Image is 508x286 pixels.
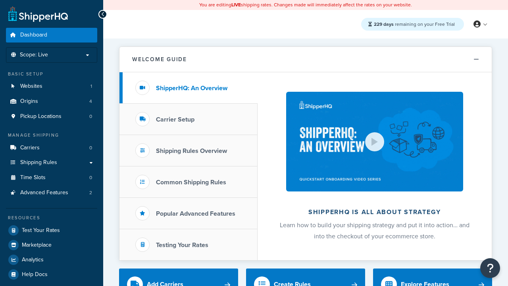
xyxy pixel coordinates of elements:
[286,92,463,191] img: ShipperHQ is all about strategy
[20,83,42,90] span: Websites
[6,109,97,124] li: Pickup Locations
[156,242,208,249] h3: Testing Your Rates
[89,189,92,196] span: 2
[6,94,97,109] li: Origins
[90,83,92,90] span: 1
[6,170,97,185] li: Time Slots
[6,141,97,155] li: Carriers
[22,242,52,249] span: Marketplace
[231,1,241,8] b: LIVE
[22,271,48,278] span: Help Docs
[119,47,492,72] button: Welcome Guide
[20,113,62,120] span: Pickup Locations
[22,257,44,263] span: Analytics
[20,159,57,166] span: Shipping Rules
[480,258,500,278] button: Open Resource Center
[6,223,97,238] a: Test Your Rates
[89,113,92,120] span: 0
[374,21,394,28] strong: 229 days
[6,186,97,200] a: Advanced Features2
[132,56,187,62] h2: Welcome Guide
[6,214,97,221] div: Resources
[6,141,97,155] a: Carriers0
[156,179,226,186] h3: Common Shipping Rules
[6,253,97,267] a: Analytics
[280,220,470,241] span: Learn how to build your shipping strategy and put it into action… and into the checkout of your e...
[6,132,97,139] div: Manage Shipping
[6,186,97,200] li: Advanced Features
[22,227,60,234] span: Test Your Rates
[6,267,97,282] a: Help Docs
[20,189,68,196] span: Advanced Features
[6,109,97,124] a: Pickup Locations0
[6,28,97,43] a: Dashboard
[89,145,92,151] span: 0
[156,210,235,217] h3: Popular Advanced Features
[6,155,97,170] a: Shipping Rules
[89,174,92,181] span: 0
[6,71,97,77] div: Basic Setup
[156,85,227,92] h3: ShipperHQ: An Overview
[279,209,471,216] h2: ShipperHQ is all about strategy
[156,147,227,155] h3: Shipping Rules Overview
[6,238,97,252] a: Marketplace
[374,21,455,28] span: remaining on your Free Trial
[20,145,40,151] span: Carriers
[6,79,97,94] li: Websites
[20,32,47,39] span: Dashboard
[20,98,38,105] span: Origins
[6,79,97,94] a: Websites1
[20,52,48,58] span: Scope: Live
[20,174,46,181] span: Time Slots
[6,94,97,109] a: Origins4
[6,170,97,185] a: Time Slots0
[156,116,194,123] h3: Carrier Setup
[89,98,92,105] span: 4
